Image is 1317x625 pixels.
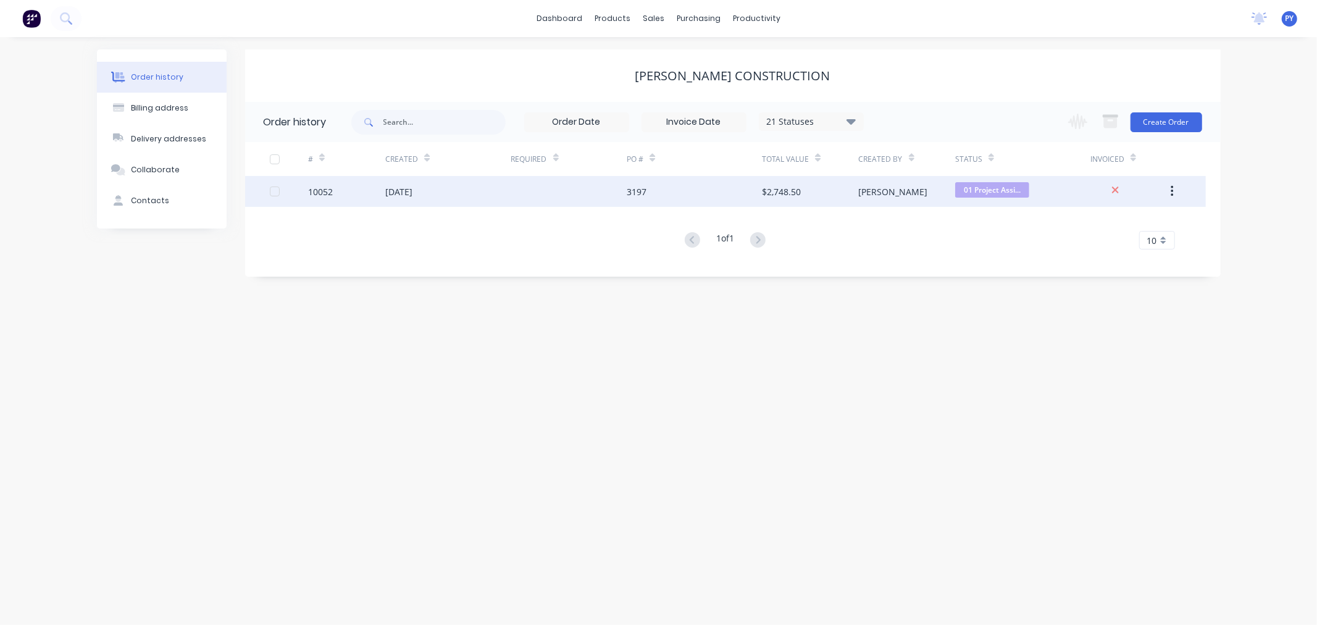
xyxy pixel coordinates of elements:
[131,72,183,83] div: Order history
[727,9,787,28] div: productivity
[955,182,1029,198] span: 01 Project Assi...
[97,93,227,124] button: Billing address
[131,164,180,175] div: Collaborate
[762,154,809,165] div: Total Value
[97,185,227,216] button: Contacts
[716,232,734,250] div: 1 of 1
[22,9,41,28] img: Factory
[1286,13,1294,24] span: PY
[385,185,412,198] div: [DATE]
[308,154,313,165] div: #
[859,142,955,176] div: Created By
[1090,142,1168,176] div: Invoiced
[859,185,928,198] div: [PERSON_NAME]
[1131,112,1202,132] button: Create Order
[1147,234,1157,247] span: 10
[762,142,858,176] div: Total Value
[635,69,830,83] div: [PERSON_NAME] Construction
[264,115,327,130] div: Order history
[759,115,863,128] div: 21 Statuses
[97,154,227,185] button: Collaborate
[627,154,643,165] div: PO #
[97,62,227,93] button: Order history
[131,103,188,114] div: Billing address
[511,142,627,176] div: Required
[525,113,629,132] input: Order Date
[131,133,206,145] div: Delivery addresses
[671,9,727,28] div: purchasing
[511,154,547,165] div: Required
[131,195,169,206] div: Contacts
[955,154,982,165] div: Status
[97,124,227,154] button: Delivery addresses
[627,142,762,176] div: PO #
[955,142,1090,176] div: Status
[859,154,903,165] div: Created By
[308,185,333,198] div: 10052
[762,185,801,198] div: $2,748.50
[385,142,511,176] div: Created
[637,9,671,28] div: sales
[627,185,646,198] div: 3197
[308,142,385,176] div: #
[588,9,637,28] div: products
[530,9,588,28] a: dashboard
[642,113,746,132] input: Invoice Date
[383,110,506,135] input: Search...
[385,154,418,165] div: Created
[1090,154,1124,165] div: Invoiced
